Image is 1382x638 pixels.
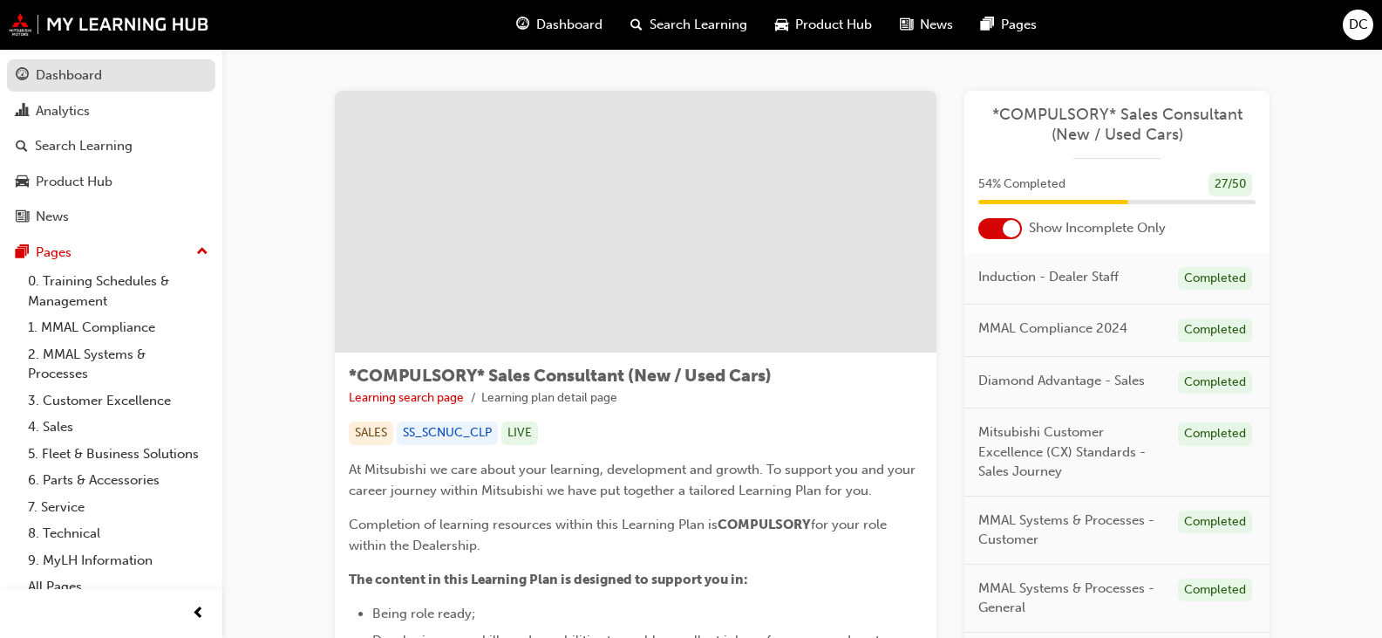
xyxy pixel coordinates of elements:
a: guage-iconDashboard [502,7,616,43]
span: MMAL Systems & Processes - Customer [978,511,1164,550]
a: 2. MMAL Systems & Processes [21,341,215,388]
button: Pages [7,237,215,269]
span: prev-icon [192,603,205,625]
a: pages-iconPages [967,7,1051,43]
span: Induction - Dealer Staff [978,267,1119,287]
span: At Mitsubishi we care about your learning, development and growth. To support you and your career... [349,462,919,498]
div: Search Learning [35,136,133,156]
span: Dashboard [536,15,602,35]
div: Analytics [36,101,90,121]
span: news-icon [16,209,29,225]
div: Completed [1178,511,1252,534]
span: The content in this Learning Plan is designed to support you in: [349,572,748,587]
span: search-icon [16,139,28,154]
a: 1. MMAL Compliance [21,314,215,341]
div: Pages [36,243,71,263]
button: DC [1343,10,1373,40]
span: pages-icon [16,245,29,261]
span: chart-icon [16,104,29,120]
span: *COMPULSORY* Sales Consultant (New / Used Cars) [349,366,772,386]
span: Mitsubishi Customer Excellence (CX) Standards - Sales Journey [978,422,1164,482]
a: 6. Parts & Accessories [21,467,215,494]
li: Learning plan detail page [481,388,617,408]
span: car-icon [16,175,29,190]
a: All Pages [21,573,215,600]
button: DashboardAnalyticsSearch LearningProduct HubNews [7,56,215,237]
div: Product Hub [36,172,112,192]
div: 27 / 50 [1208,173,1252,196]
a: news-iconNews [886,7,967,43]
div: News [36,207,69,227]
a: 9. MyLH Information [21,547,215,574]
span: guage-icon [516,14,529,36]
span: News [920,15,953,35]
a: 7. Service [21,494,215,521]
a: search-iconSearch Learning [616,7,761,43]
span: Product Hub [795,15,872,35]
a: car-iconProduct Hub [761,7,886,43]
a: 4. Sales [21,414,215,441]
span: up-icon [196,241,208,264]
a: Product Hub [7,166,215,198]
span: Being role ready; [372,606,475,621]
div: Completed [1178,422,1252,446]
a: 3. Customer Excellence [21,388,215,415]
a: Analytics [7,95,215,127]
a: 8. Technical [21,520,215,547]
span: car-icon [775,14,788,36]
a: 0. Training Schedules & Management [21,268,215,314]
a: Learning search page [349,390,464,405]
div: Completed [1178,267,1252,291]
span: for your role within the Dealership. [349,517,890,553]
a: 5. Fleet & Business Solutions [21,441,215,468]
a: News [7,201,215,233]
span: news-icon [900,14,913,36]
a: *COMPULSORY* Sales Consultant (New / Used Cars) [978,105,1256,144]
span: COMPULSORY [718,517,811,532]
div: Completed [1178,371,1252,394]
a: Search Learning [7,130,215,162]
span: guage-icon [16,68,29,84]
span: Pages [1001,15,1037,35]
span: 54 % Completed [978,175,1065,195]
span: Show Incomplete Only [1029,218,1166,238]
div: SS_SCNUC_CLP [397,422,498,445]
div: Completed [1178,319,1252,342]
div: LIVE [501,422,538,445]
span: search-icon [630,14,643,36]
div: SALES [349,422,393,445]
div: Completed [1178,579,1252,602]
span: Diamond Advantage - Sales [978,371,1145,391]
span: Search Learning [650,15,747,35]
div: Dashboard [36,65,102,86]
span: Completion of learning resources within this Learning Plan is [349,517,718,532]
span: MMAL Systems & Processes - General [978,579,1164,618]
span: pages-icon [981,14,994,36]
span: MMAL Compliance 2024 [978,319,1127,339]
img: mmal [9,13,209,36]
span: DC [1349,15,1368,35]
a: Dashboard [7,59,215,92]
